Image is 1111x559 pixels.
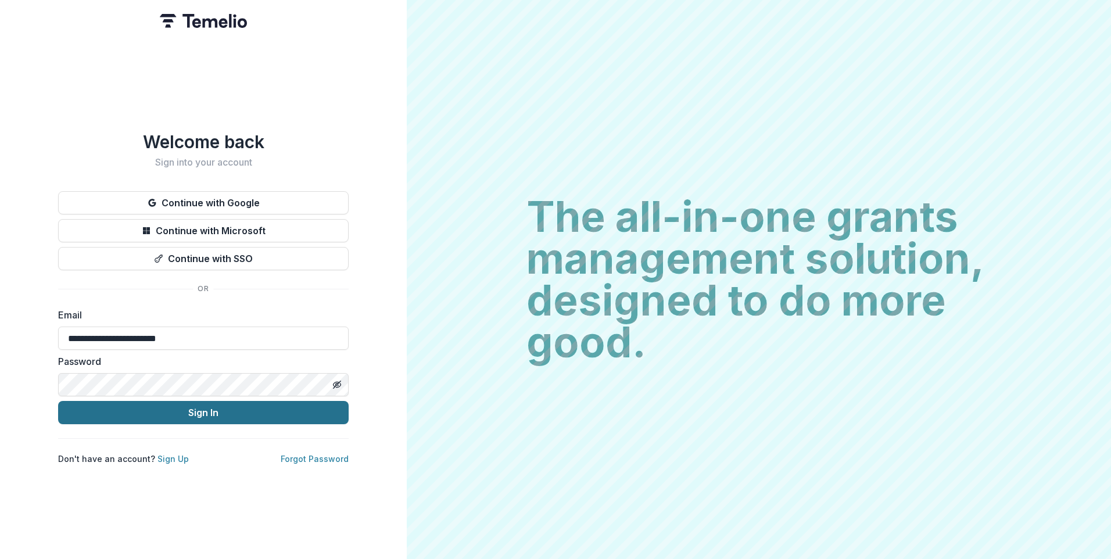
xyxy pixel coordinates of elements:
a: Sign Up [157,454,189,464]
label: Password [58,354,342,368]
button: Toggle password visibility [328,375,346,394]
h1: Welcome back [58,131,349,152]
p: Don't have an account? [58,453,189,465]
button: Sign In [58,401,349,424]
h2: Sign into your account [58,157,349,168]
button: Continue with Google [58,191,349,214]
a: Forgot Password [281,454,349,464]
img: Temelio [160,14,247,28]
label: Email [58,308,342,322]
button: Continue with Microsoft [58,219,349,242]
button: Continue with SSO [58,247,349,270]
